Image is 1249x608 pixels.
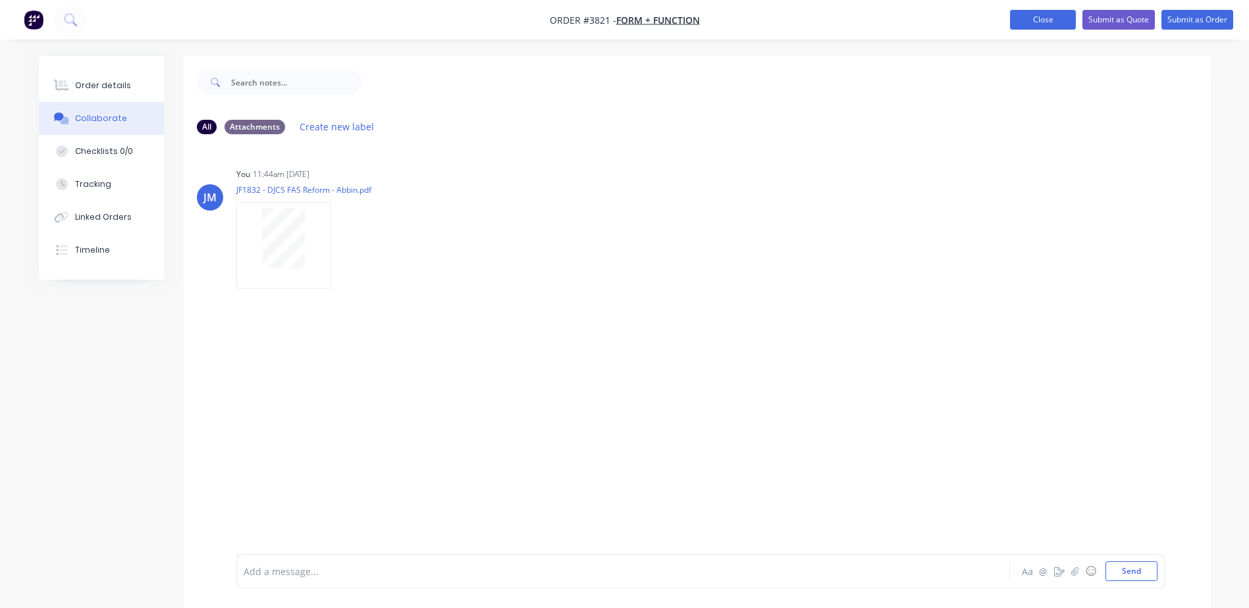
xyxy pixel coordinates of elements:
div: JM [203,190,217,205]
div: You [236,168,250,180]
div: Linked Orders [75,211,132,223]
button: Timeline [39,234,164,266]
div: Order details [75,80,131,91]
div: All [197,120,217,134]
button: Linked Orders [39,201,164,234]
input: Search notes... [231,69,361,95]
button: Checklists 0/0 [39,135,164,168]
button: Order details [39,69,164,102]
div: Checklists 0/0 [75,145,133,157]
button: Submit as Order [1161,10,1233,30]
button: Submit as Quote [1082,10,1155,30]
div: Tracking [75,178,111,190]
button: ☺ [1083,563,1099,579]
button: Send [1105,561,1157,581]
button: @ [1036,563,1051,579]
div: Timeline [75,244,110,256]
button: Tracking [39,168,164,201]
p: JF1832 - DJCS FAS Reform - Abbin.pdf [236,184,371,195]
a: Form + Function [616,14,700,26]
div: Attachments [225,120,285,134]
div: Collaborate [75,113,127,124]
button: Close [1010,10,1076,30]
img: Factory [24,10,43,30]
button: Create new label [293,118,381,136]
div: 11:44am [DATE] [253,168,309,180]
button: Aa [1020,563,1036,579]
button: Collaborate [39,102,164,135]
span: Order #3821 - [550,14,616,26]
